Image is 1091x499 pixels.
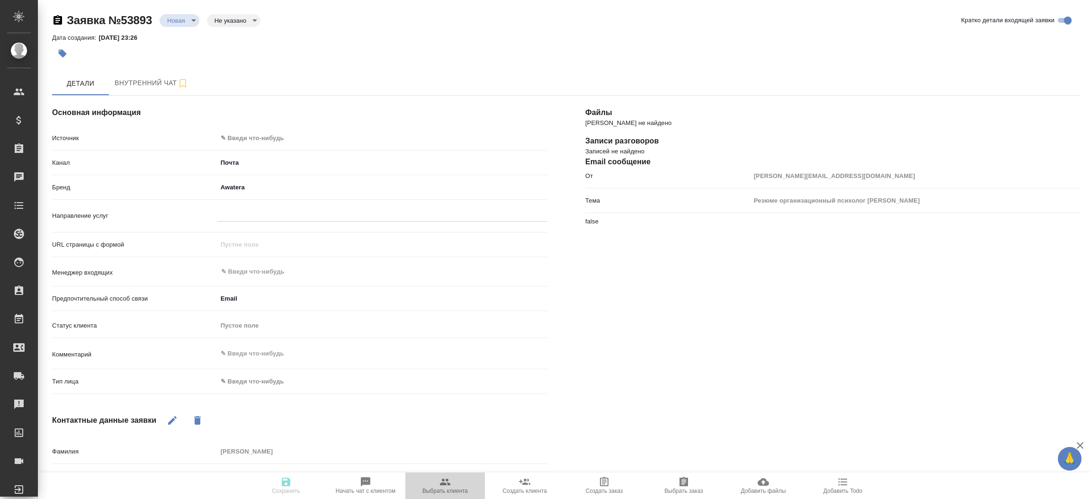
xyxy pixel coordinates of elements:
[164,17,188,25] button: Новая
[751,194,1081,207] div: Резюме организационный психолог Ларионова
[585,118,1081,128] p: [PERSON_NAME] не найдено
[160,14,199,27] div: Новая
[741,488,786,494] span: Добавить файлы
[98,34,144,41] p: [DATE] 23:26
[272,488,300,494] span: Сохранить
[177,78,188,89] svg: Подписаться
[585,156,1081,168] h4: Email сообщение
[221,134,536,143] div: ✎ Введи что-нибудь
[246,472,326,499] button: Сохранить
[221,321,536,330] div: Пустое поле
[585,147,1081,156] p: Записей не найдено
[961,16,1055,25] span: Кратко детали входящей заявки
[67,14,152,27] a: Заявка №53893
[52,321,217,330] p: Статус клиента
[217,318,547,334] div: Пустое поле
[52,415,156,426] h4: Контактные данные заявки
[724,472,803,499] button: Добавить файлы
[217,291,547,307] div: Email
[52,472,217,481] p: Имя
[564,472,644,499] button: Создать заказ
[542,271,544,273] button: Open
[485,472,564,499] button: Создать клиента
[52,240,217,249] p: URL страницы с формой
[52,107,547,118] h4: Основная информация
[58,78,103,89] span: Детали
[585,135,1081,147] h4: Записи разговоров
[751,169,1081,183] input: Пустое поле
[207,14,260,27] div: Новая
[52,294,217,303] p: Предпочтительный способ связи
[52,134,217,143] p: Источник
[52,183,217,192] p: Бренд
[52,350,217,359] p: Комментарий
[644,472,724,499] button: Выбрать заказ
[217,155,547,171] div: Почта
[217,445,547,458] input: Пустое поле
[161,409,184,432] button: Редактировать
[217,374,438,390] div: ✎ Введи что-нибудь
[115,77,188,89] span: Внутренний чат
[52,377,217,386] p: Тип лица
[52,447,217,456] p: Фамилия
[585,196,751,205] p: Тема
[585,217,1081,226] p: false
[217,238,547,251] input: Пустое поле
[664,488,703,494] span: Выбрать заказ
[336,488,395,494] span: Начать чат с клиентом
[422,488,468,494] span: Выбрать клиента
[326,472,405,499] button: Начать чат с клиентом
[1062,449,1078,469] span: 🙏
[52,158,217,168] p: Канал
[52,15,63,26] button: Скопировать ссылку
[217,179,547,196] div: Awatera
[502,488,546,494] span: Создать клиента
[1058,447,1082,471] button: 🙏
[586,488,623,494] span: Создать заказ
[585,171,751,181] p: От
[217,469,547,483] input: Пустое поле
[52,268,217,277] p: Менеджер входящих
[52,34,98,41] p: Дата создания:
[221,377,426,386] div: ✎ Введи что-нибудь
[803,472,883,499] button: Добавить Todo
[585,107,1081,118] h4: Файлы
[405,472,485,499] button: Выбрать клиента
[52,211,217,221] p: Направление услуг
[751,194,1081,207] input: Пустое поле
[220,266,513,277] input: ✎ Введи что-нибудь
[212,17,249,25] button: Не указано
[52,43,73,64] button: Добавить тэг
[217,130,547,146] div: ✎ Введи что-нибудь
[186,409,209,432] button: Удалить
[823,488,862,494] span: Добавить Todo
